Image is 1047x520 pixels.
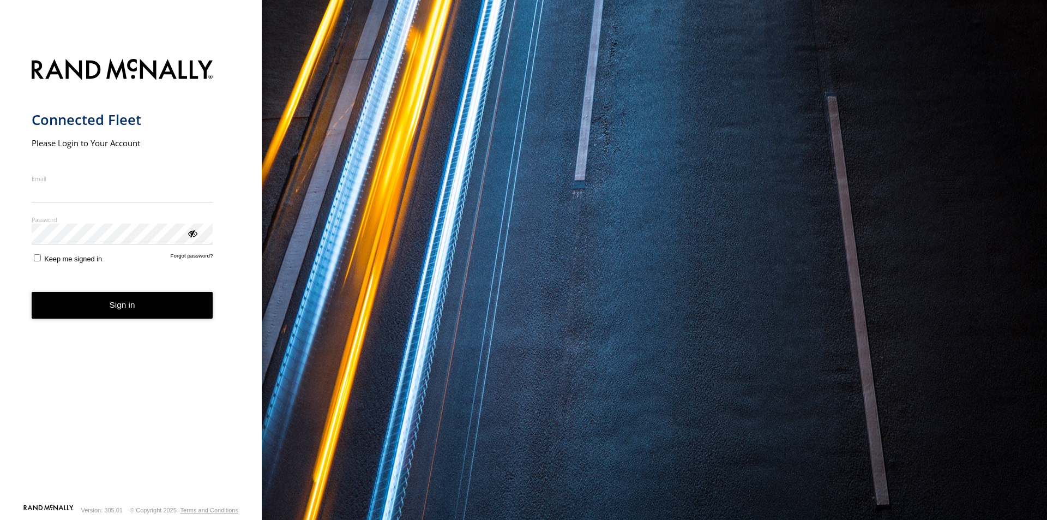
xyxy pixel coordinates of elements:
[32,111,213,129] h1: Connected Fleet
[130,507,238,513] div: © Copyright 2025 -
[32,138,213,148] h2: Please Login to Your Account
[23,505,74,516] a: Visit our Website
[180,507,238,513] a: Terms and Conditions
[32,292,213,319] button: Sign in
[81,507,123,513] div: Version: 305.01
[44,255,102,263] span: Keep me signed in
[186,228,197,238] div: ViewPassword
[32,216,213,224] label: Password
[171,253,213,263] a: Forgot password?
[34,254,41,261] input: Keep me signed in
[32,52,231,504] form: main
[32,57,213,85] img: Rand McNally
[32,175,213,183] label: Email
